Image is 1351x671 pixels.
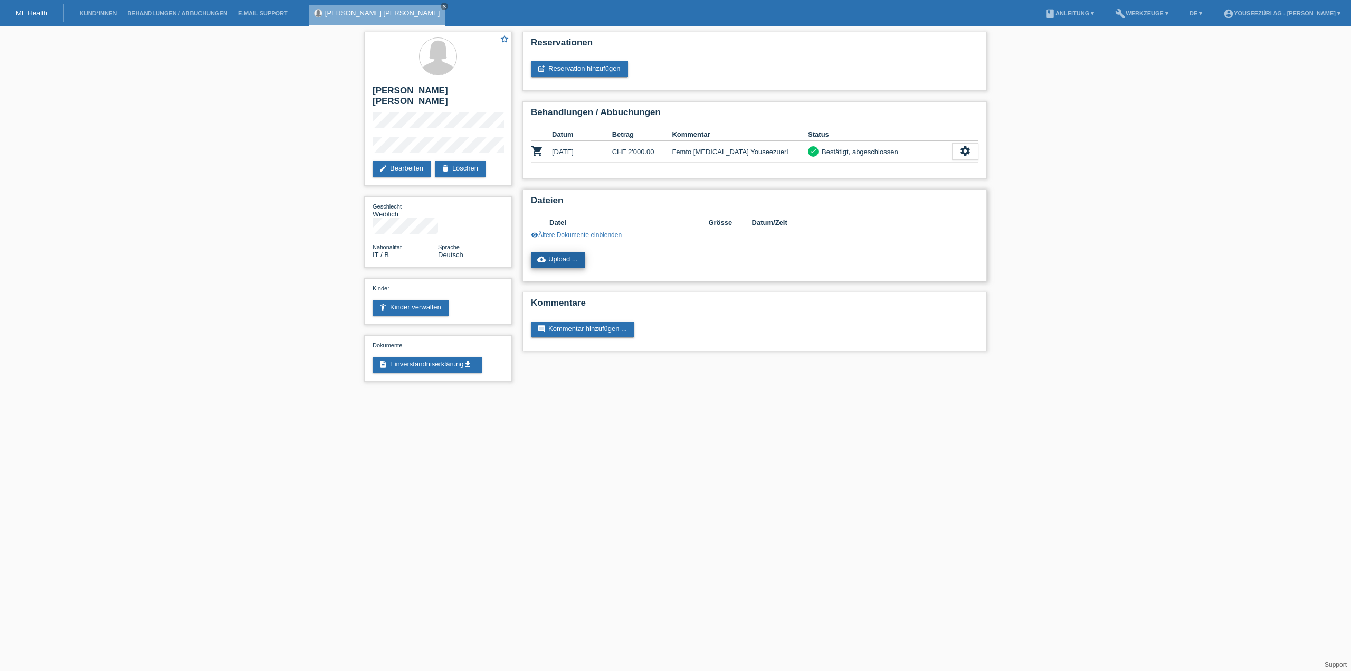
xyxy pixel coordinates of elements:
[1218,10,1346,16] a: account_circleYOUSEEZüRi AG - [PERSON_NAME] ▾
[537,255,546,263] i: cloud_upload
[531,107,978,123] h2: Behandlungen / Abbuchungen
[1115,8,1126,19] i: build
[531,298,978,314] h2: Kommentare
[122,10,233,16] a: Behandlungen / Abbuchungen
[435,161,486,177] a: deleteLöschen
[1110,10,1174,16] a: buildWerkzeuge ▾
[1040,10,1099,16] a: bookAnleitung ▾
[463,360,472,368] i: get_app
[612,128,672,141] th: Betrag
[379,164,387,173] i: edit
[959,145,971,157] i: settings
[438,251,463,259] span: Deutsch
[1325,661,1347,668] a: Support
[74,10,122,16] a: Kund*innen
[612,141,672,163] td: CHF 2'000.00
[672,128,808,141] th: Kommentar
[1184,10,1207,16] a: DE ▾
[708,216,751,229] th: Grösse
[1223,8,1234,19] i: account_circle
[379,303,387,311] i: accessibility_new
[373,244,402,250] span: Nationalität
[531,61,628,77] a: post_addReservation hinzufügen
[672,141,808,163] td: Femto [MEDICAL_DATA] Youseezueri
[373,357,482,373] a: descriptionEinverständniserklärungget_app
[531,231,622,239] a: visibilityÄltere Dokumente einblenden
[441,3,448,10] a: close
[552,141,612,163] td: [DATE]
[233,10,293,16] a: E-Mail Support
[500,34,509,44] i: star_border
[1045,8,1055,19] i: book
[373,202,438,218] div: Weiblich
[438,244,460,250] span: Sprache
[808,128,952,141] th: Status
[442,4,447,9] i: close
[537,325,546,333] i: comment
[531,37,978,53] h2: Reservationen
[379,360,387,368] i: description
[531,145,544,157] i: POSP00028139
[531,322,634,337] a: commentKommentar hinzufügen ...
[552,128,612,141] th: Datum
[531,252,585,268] a: cloud_uploadUpload ...
[549,216,708,229] th: Datei
[819,146,898,157] div: Bestätigt, abgeschlossen
[441,164,450,173] i: delete
[16,9,47,17] a: MF Health
[531,195,978,211] h2: Dateien
[373,285,389,291] span: Kinder
[373,300,449,316] a: accessibility_newKinder verwalten
[537,64,546,73] i: post_add
[500,34,509,45] a: star_border
[373,86,503,112] h2: [PERSON_NAME] [PERSON_NAME]
[810,147,817,155] i: check
[373,342,402,348] span: Dokumente
[373,203,402,210] span: Geschlecht
[325,9,440,17] a: [PERSON_NAME] [PERSON_NAME]
[752,216,839,229] th: Datum/Zeit
[531,231,538,239] i: visibility
[373,251,389,259] span: Italien / B / 21.11.2021
[373,161,431,177] a: editBearbeiten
